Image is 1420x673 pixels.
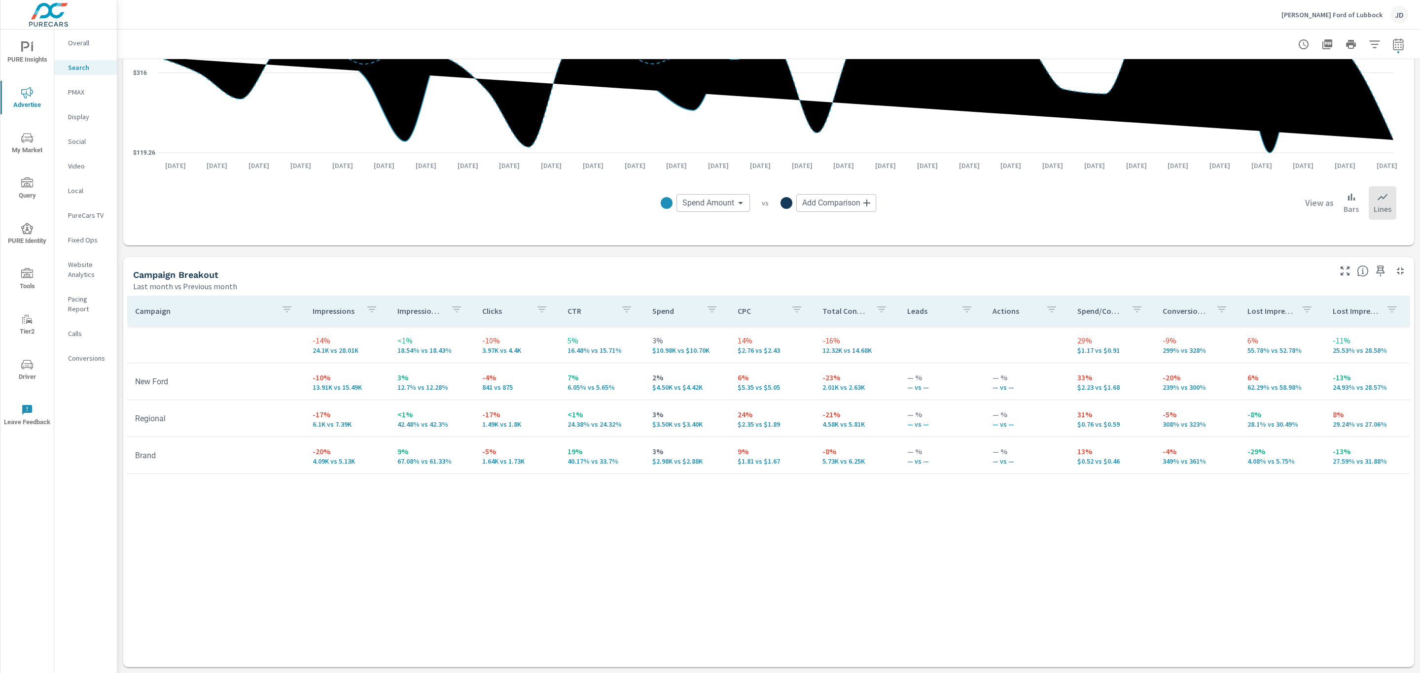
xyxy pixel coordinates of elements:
[1333,445,1402,457] p: -13%
[397,335,466,346] p: <1%
[750,199,781,207] p: vs
[1163,420,1232,428] p: 308% vs 323%
[1161,161,1195,170] p: [DATE]
[993,306,1038,316] p: Actions
[1341,34,1361,54] button: Print Report
[822,408,891,420] p: -21%
[568,457,637,465] p: 40.17% vs 33.7%
[1247,383,1316,391] p: 62.29% vs 58.98%
[652,335,721,346] p: 3%
[1119,161,1154,170] p: [DATE]
[1077,445,1146,457] p: 13%
[1344,203,1359,215] p: Bars
[397,383,466,391] p: 12.7% vs 12.28%
[68,63,109,72] p: Search
[3,404,51,428] span: Leave Feedback
[1365,34,1384,54] button: Apply Filters
[1373,263,1388,279] span: Save this to your personalized report
[68,87,109,97] p: PMAX
[3,223,51,247] span: PURE Identity
[1077,457,1146,465] p: $0.52 vs $0.46
[482,420,551,428] p: 1,488 vs 1,798
[3,177,51,202] span: Query
[1281,10,1383,19] p: [PERSON_NAME] Ford of Lubbock
[534,161,568,170] p: [DATE]
[568,420,637,428] p: 24.38% vs 24.32%
[822,346,891,354] p: 12,320 vs 14,684
[54,109,117,124] div: Display
[1244,161,1279,170] p: [DATE]
[3,87,51,111] span: Advertise
[1305,198,1334,208] h6: View as
[1203,161,1237,170] p: [DATE]
[325,161,360,170] p: [DATE]
[133,69,147,76] text: $316
[1333,457,1402,465] p: 27.59% vs 31.88%
[907,457,976,465] p: — vs —
[242,161,276,170] p: [DATE]
[482,371,551,383] p: -4%
[1077,346,1146,354] p: $1.17 vs $0.91
[822,383,891,391] p: 2,014 vs 2,628
[822,371,891,383] p: -23%
[1357,265,1369,277] span: This is a summary of Search performance results by campaign. Each column can be sorted.
[1370,161,1404,170] p: [DATE]
[738,457,807,465] p: $1.81 vs $1.67
[738,371,807,383] p: 6%
[1333,346,1402,354] p: 25.53% vs 28.58%
[1247,420,1316,428] p: 28.1% vs 30.49%
[993,457,1062,465] p: — vs —
[1077,335,1146,346] p: 29%
[54,159,117,173] div: Video
[68,112,109,122] p: Display
[1247,445,1316,457] p: -29%
[1163,457,1232,465] p: 349% vs 361%
[568,346,637,354] p: 16.48% vs 15.71%
[822,457,891,465] p: 5,728 vs 6,246
[1333,371,1402,383] p: -13%
[3,41,51,66] span: PURE Insights
[826,161,861,170] p: [DATE]
[568,445,637,457] p: 19%
[54,60,117,75] div: Search
[1328,161,1362,170] p: [DATE]
[397,306,443,316] p: Impression Share
[659,161,694,170] p: [DATE]
[54,233,117,247] div: Fixed Ops
[68,353,109,363] p: Conversions
[127,369,305,394] td: New Ford
[1077,420,1146,428] p: $0.76 vs $0.59
[1077,408,1146,420] p: 31%
[738,420,807,428] p: $2.35 vs $1.89
[738,346,807,354] p: $2.76 vs $2.43
[367,161,401,170] p: [DATE]
[1163,383,1232,391] p: 239% vs 300%
[135,306,273,316] p: Campaign
[652,371,721,383] p: 2%
[3,132,51,156] span: My Market
[3,268,51,292] span: Tools
[738,383,807,391] p: $5.35 vs $5.05
[200,161,234,170] p: [DATE]
[822,306,868,316] p: Total Conversions
[907,306,953,316] p: Leads
[54,85,117,100] div: PMAX
[1247,335,1316,346] p: 6%
[482,383,551,391] p: 841 vs 875
[482,445,551,457] p: -5%
[313,383,382,391] p: 13,908 vs 15,490
[409,161,443,170] p: [DATE]
[1390,6,1408,24] div: JD
[313,408,382,420] p: -17%
[1163,346,1232,354] p: 299% vs 328%
[652,457,721,465] p: $2,975.30 vs $2,878.49
[54,208,117,223] div: PureCars TV
[1077,371,1146,383] p: 33%
[482,457,551,465] p: 1,643 vs 1,728
[993,383,1062,391] p: — vs —
[701,161,736,170] p: [DATE]
[568,383,637,391] p: 6.05% vs 5.65%
[482,306,528,316] p: Clicks
[1247,306,1293,316] p: Lost Impression Share Rank
[54,351,117,366] div: Conversions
